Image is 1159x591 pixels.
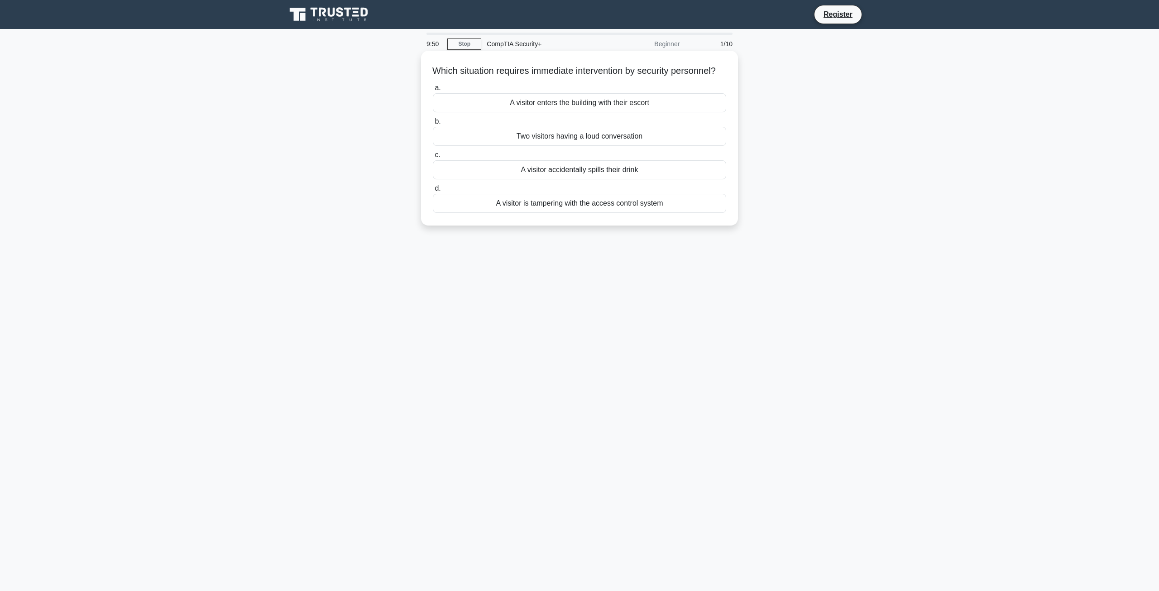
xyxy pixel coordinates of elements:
h5: Which situation requires immediate intervention by security personnel? [432,65,727,77]
span: c. [435,151,440,159]
div: 1/10 [685,35,738,53]
span: a. [435,84,441,91]
span: d. [435,184,441,192]
span: b. [435,117,441,125]
div: 9:50 [421,35,447,53]
div: A visitor is tampering with the access control system [433,194,726,213]
div: A visitor enters the building with their escort [433,93,726,112]
div: CompTIA Security+ [481,35,606,53]
a: Stop [447,38,481,50]
div: Beginner [606,35,685,53]
div: Two visitors having a loud conversation [433,127,726,146]
div: A visitor accidentally spills their drink [433,160,726,179]
a: Register [818,9,858,20]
